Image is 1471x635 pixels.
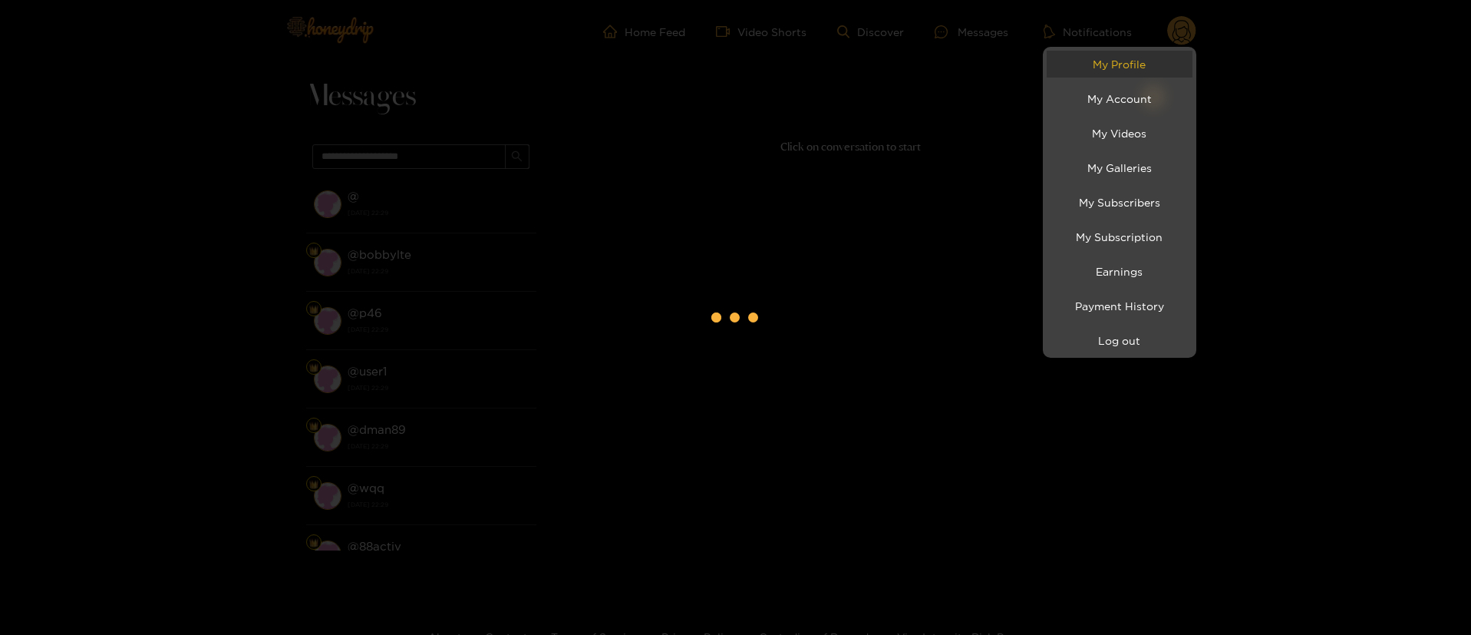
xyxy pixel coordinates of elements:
a: Earnings [1047,258,1192,285]
a: My Profile [1047,51,1192,78]
a: My Account [1047,85,1192,112]
a: My Subscription [1047,223,1192,250]
button: Log out [1047,327,1192,354]
a: Payment History [1047,293,1192,319]
a: My Galleries [1047,154,1192,181]
a: My Videos [1047,120,1192,147]
a: My Subscribers [1047,189,1192,216]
